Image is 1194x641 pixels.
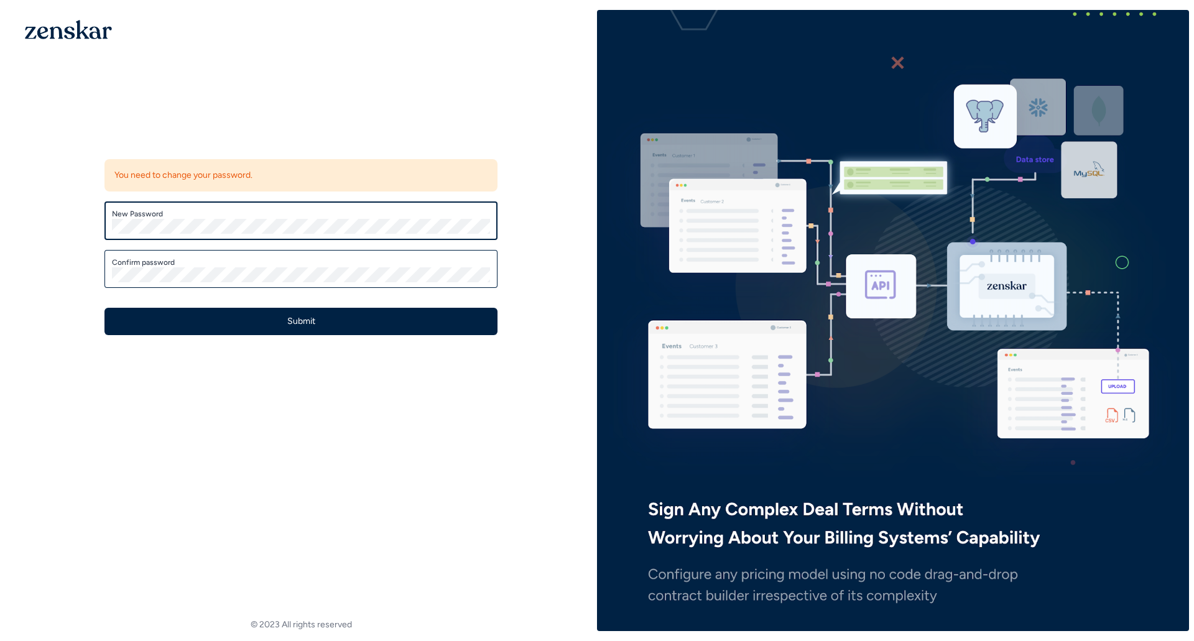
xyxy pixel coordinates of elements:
[104,308,497,335] button: Submit
[112,257,490,267] label: Confirm password
[25,20,112,39] img: 1OGAJ2xQqyY4LXKgY66KYq0eOWRCkrZdAb3gUhuVAqdWPZE9SRJmCz+oDMSn4zDLXe31Ii730ItAGKgCKgCCgCikA4Av8PJUP...
[104,159,497,191] div: You need to change your password.
[5,619,597,631] footer: © 2023 All rights reserved
[112,209,490,219] label: New Password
